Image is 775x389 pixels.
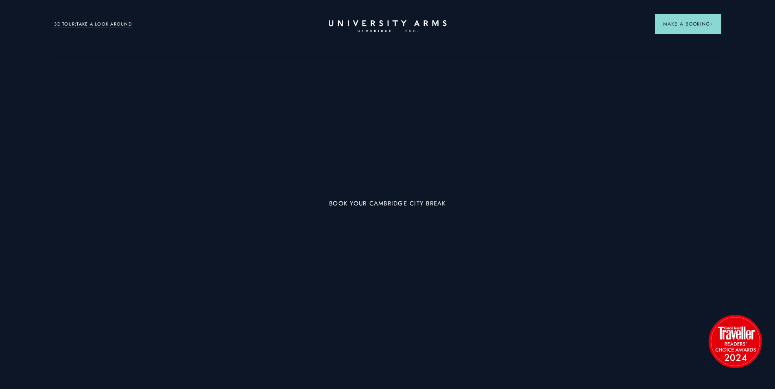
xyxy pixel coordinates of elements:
[329,200,446,210] a: BOOK YOUR CAMBRIDGE CITY BREAK
[54,21,132,28] a: 3D TOUR:TAKE A LOOK AROUND
[705,311,766,372] img: image-2524eff8f0c5d55edbf694693304c4387916dea5-1501x1501-png
[663,20,713,28] span: Make a Booking
[710,23,713,26] img: Arrow icon
[329,20,447,33] a: Home
[655,14,721,34] button: Make a BookingArrow icon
